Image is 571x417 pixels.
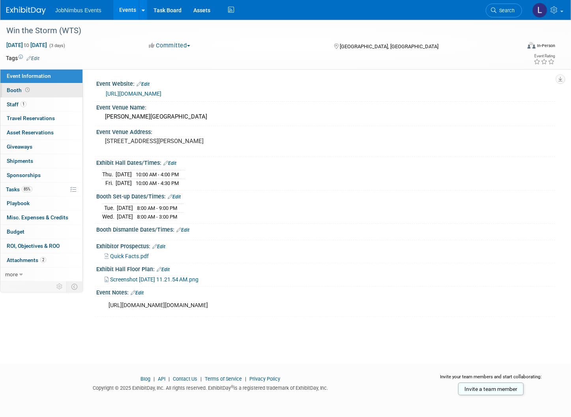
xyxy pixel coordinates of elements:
[0,196,82,210] a: Playbook
[102,212,117,221] td: Wed.
[474,41,555,53] div: Event Format
[458,383,524,395] a: Invite a team member
[231,385,234,389] sup: ®
[96,224,555,234] div: Booth Dismantle Dates/Times:
[5,271,18,277] span: more
[528,42,535,49] img: Format-Inperson.png
[96,78,555,88] div: Event Website:
[7,243,60,249] span: ROI, Objectives & ROO
[7,143,32,150] span: Giveaways
[537,43,555,49] div: In-Person
[117,204,133,213] td: [DATE]
[152,376,157,382] span: |
[106,91,161,97] a: [URL][DOMAIN_NAME]
[486,4,522,17] a: Search
[532,3,547,18] img: Laly Matos
[0,183,82,196] a: Tasks85%
[0,225,82,239] a: Budget
[0,111,82,125] a: Travel Reservations
[340,43,439,49] span: [GEOGRAPHIC_DATA], [GEOGRAPHIC_DATA]
[40,257,46,263] span: 2
[146,42,193,50] button: Committed
[0,268,82,281] a: more
[55,7,101,13] span: JobNimbus Events
[116,170,132,179] td: [DATE]
[163,160,176,166] a: Edit
[23,42,30,48] span: to
[168,194,181,200] a: Edit
[26,56,39,61] a: Edit
[0,154,82,168] a: Shipments
[105,276,198,283] a: Screenshot [DATE] 11.21.54 AM.png
[158,376,165,382] a: API
[0,211,82,225] a: Misc. Expenses & Credits
[4,24,509,38] div: Win the Storm (WTS)
[0,253,82,267] a: Attachments2
[157,267,170,272] a: Edit
[7,257,46,263] span: Attachments
[24,87,31,93] span: Booth not reserved yet
[496,8,515,13] span: Search
[6,42,47,49] span: [DATE] [DATE]
[131,290,144,296] a: Edit
[0,168,82,182] a: Sponsorships
[0,69,82,83] a: Event Information
[7,87,31,93] span: Booth
[96,102,555,111] div: Event Venue Name:
[173,376,197,382] a: Contact Us
[21,101,26,107] span: 1
[96,287,555,297] div: Event Notes:
[0,140,82,154] a: Giveaways
[167,376,172,382] span: |
[534,54,555,58] div: Event Rating
[105,253,149,259] a: Quick Facts.pdf
[103,298,467,313] div: [URL][DOMAIN_NAME][DOMAIN_NAME]
[6,7,46,15] img: ExhibitDay
[0,83,82,97] a: Booth
[427,374,556,385] div: Invite your team members and start collaborating:
[110,276,198,283] span: Screenshot [DATE] 11.21.54 AM.png
[96,126,555,136] div: Event Venue Address:
[67,281,83,292] td: Toggle Event Tabs
[102,111,549,123] div: [PERSON_NAME][GEOGRAPHIC_DATA]
[96,240,555,251] div: Exhibitor Prospectus:
[198,376,204,382] span: |
[136,180,179,186] span: 10:00 AM - 4:30 PM
[0,239,82,253] a: ROI, Objectives & ROO
[6,186,32,192] span: Tasks
[102,170,116,179] td: Thu.
[0,98,82,111] a: Staff1
[96,157,555,167] div: Exhibit Hall Dates/Times:
[137,81,150,87] a: Edit
[7,214,68,221] span: Misc. Expenses & Credits
[137,205,177,211] span: 8:00 AM - 9:00 PM
[7,73,51,79] span: Event Information
[96,263,555,274] div: Exhibit Hall Floor Plan:
[102,179,116,187] td: Fri.
[205,376,242,382] a: Terms of Service
[116,179,132,187] td: [DATE]
[105,138,279,145] pre: [STREET_ADDRESS][PERSON_NAME]
[152,244,165,249] a: Edit
[6,383,415,392] div: Copyright © 2025 ExhibitDay, Inc. All rights reserved. ExhibitDay is a registered trademark of Ex...
[102,204,117,213] td: Tue.
[7,158,33,164] span: Shipments
[96,191,555,201] div: Booth Set-up Dates/Times:
[140,376,150,382] a: Blog
[7,172,41,178] span: Sponsorships
[7,101,26,108] span: Staff
[53,281,67,292] td: Personalize Event Tab Strip
[110,253,149,259] span: Quick Facts.pdf
[176,227,189,233] a: Edit
[49,43,65,48] span: (3 days)
[0,126,82,140] a: Asset Reservations
[7,200,30,206] span: Playbook
[7,228,24,235] span: Budget
[136,172,179,177] span: 10:00 AM - 4:00 PM
[7,115,55,121] span: Travel Reservations
[7,129,54,136] span: Asset Reservations
[243,376,248,382] span: |
[6,54,39,62] td: Tags
[117,212,133,221] td: [DATE]
[137,214,177,220] span: 8:00 AM - 3:00 PM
